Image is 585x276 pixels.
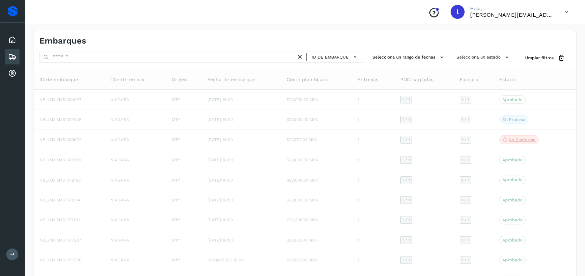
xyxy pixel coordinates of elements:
[461,238,469,242] span: 1 / 1
[166,210,202,230] td: MTY
[281,90,352,110] td: $23,000.00 MXN
[105,150,166,170] td: NIAGARA
[105,130,166,150] td: NIAGARA
[39,158,81,162] span: NBL/MX.MX51081909
[470,11,554,18] p: lorena.rojo@serviciosatc.com.mx
[110,76,145,83] span: Cliente emisor
[509,137,535,142] p: No conforme
[166,230,202,250] td: MTY
[207,238,233,243] span: [DATE] 18:00
[39,238,81,243] span: NBL/MX.MX51077297
[105,90,166,110] td: NIAGARA
[207,198,233,202] span: [DATE] 18:00
[166,110,202,130] td: MTY
[352,110,395,130] td: 1
[105,170,166,190] td: NIAGARA
[39,258,81,262] span: NBL/MX.MX51077296
[5,49,20,64] div: Embarques
[281,150,352,170] td: $23,000.00 MXN
[105,210,166,230] td: NIAGARA
[461,117,469,122] span: 1 / 1
[207,158,233,162] span: [DATE] 18:00
[502,217,523,222] p: Aprobado
[166,250,202,270] td: MTY
[207,97,233,102] span: [DATE] 18:00
[470,6,554,11] p: Hola,
[166,150,202,170] td: MTY
[166,90,202,110] td: MTY
[281,210,352,230] td: $22,308.00 MXN
[281,190,352,210] td: $23,000.00 MXN
[502,258,523,262] p: Aprobado
[402,158,410,162] span: 1 / 1
[105,110,166,130] td: NIAGARA
[502,198,523,202] p: Aprobado
[460,76,478,83] span: Factura
[287,76,328,83] span: Costo planificado
[352,190,395,210] td: 1
[461,178,469,182] span: 1 / 1
[207,178,233,183] span: [DATE] 18:00
[525,55,554,61] span: Limpiar filtros
[39,137,81,142] span: NBL/MX.MX51083622
[39,198,80,202] span: NBL/MX.MX51078114
[281,250,352,270] td: $20,172.00 MXN
[281,230,352,250] td: $20,172.00 MXN
[281,130,352,150] td: $20,172.00 MXN
[281,110,352,130] td: $23,000.00 MXN
[352,230,395,250] td: 1
[352,210,395,230] td: 1
[207,217,233,222] span: [DATE] 18:00
[207,258,244,262] span: 31/ago/2025 18:00
[454,52,513,63] button: Selecciona un estado
[352,90,395,110] td: 1
[207,117,233,122] span: [DATE] 18:00
[402,117,410,122] span: 1 / 1
[105,190,166,210] td: NIAGARA
[461,98,469,102] span: 1 / 1
[402,238,410,242] span: 1 / 1
[166,130,202,150] td: MTY
[352,130,395,150] td: 1
[402,178,410,182] span: 1 / 1
[519,52,571,64] button: Limpiar filtros
[281,170,352,190] td: $23,000.00 MXN
[402,198,410,202] span: 1 / 1
[39,217,80,222] span: NBL/MX.MX51077811
[402,218,410,222] span: 1 / 1
[166,190,202,210] td: MTY
[39,36,86,46] h4: Embarques
[352,170,395,190] td: 1
[461,218,469,222] span: 1 / 1
[502,177,523,182] p: Aprobado
[461,138,469,142] span: 1 / 1
[502,158,523,162] p: Aprobado
[5,66,20,81] div: Cuentas por cobrar
[207,137,233,142] span: [DATE] 18:00
[370,52,448,63] button: Selecciona un rango de fechas
[402,98,410,102] span: 1 / 1
[105,250,166,270] td: NIAGARA
[499,76,516,83] span: Estado
[105,230,166,250] td: NIAGARA
[39,178,81,183] span: NBL/MX.MX51079166
[39,117,81,122] span: NBL/MX.MX51084028
[39,76,78,83] span: ID de embarque
[400,76,434,83] span: POD cargadas
[5,32,20,48] div: Inicio
[310,52,361,62] button: ID de embarque
[502,97,523,102] p: Aprobado
[461,258,469,262] span: 1 / 1
[207,76,256,83] span: Fecha de embarque
[352,150,395,170] td: 1
[352,250,395,270] td: 1
[166,170,202,190] td: MTY
[402,258,410,262] span: 1 / 1
[502,238,523,243] p: Aprobado
[357,76,378,83] span: Entregas
[39,97,81,102] span: NBL/MX.MX51084027
[461,158,469,162] span: 1 / 1
[312,54,349,60] span: ID de embarque
[461,198,469,202] span: 1 / 1
[172,76,187,83] span: Origen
